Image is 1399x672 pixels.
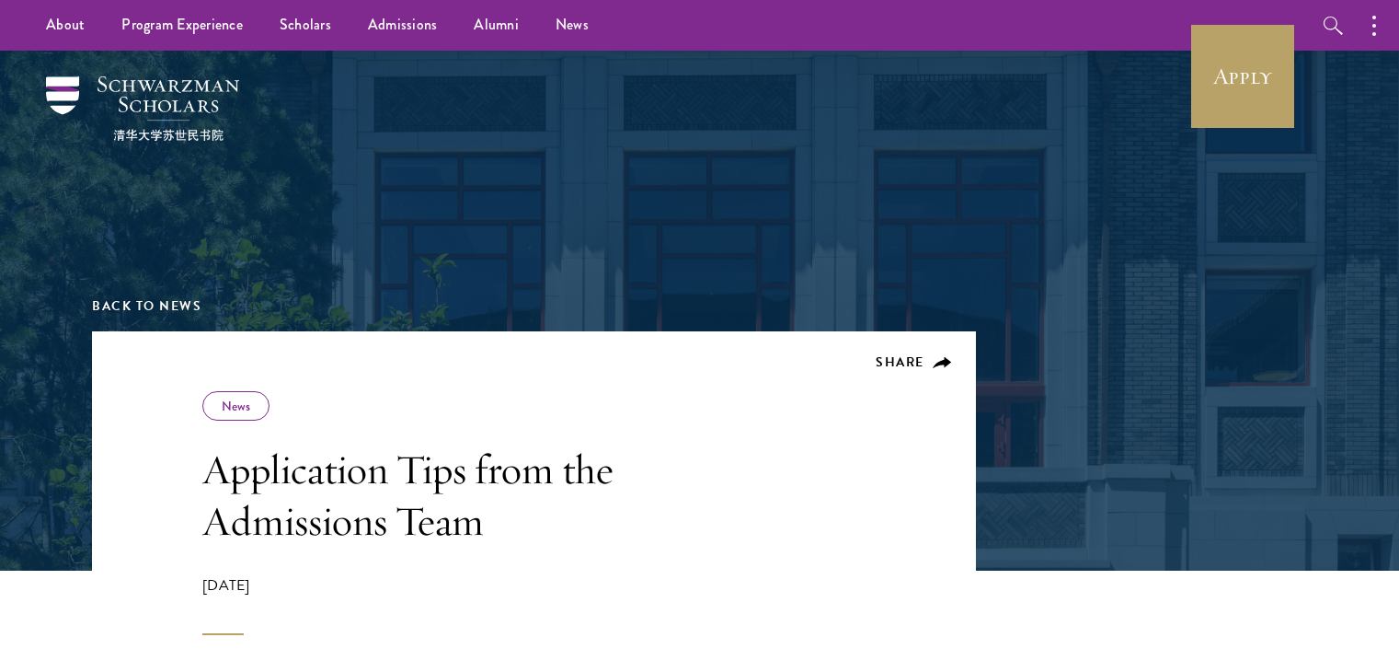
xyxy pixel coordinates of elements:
h1: Application Tips from the Admissions Team [202,444,727,547]
span: Share [876,353,924,372]
a: News [222,397,250,415]
a: Apply [1191,25,1294,128]
img: Schwarzman Scholars [46,76,239,141]
button: Share [876,354,952,371]
div: [DATE] [202,574,727,635]
a: Back to News [92,296,201,316]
